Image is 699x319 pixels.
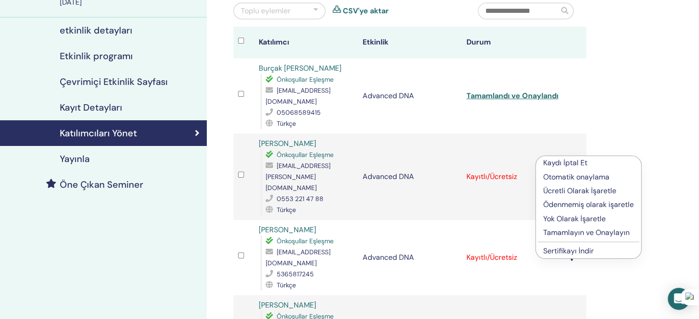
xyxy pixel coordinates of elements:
span: [EMAIL_ADDRESS][PERSON_NAME][DOMAIN_NAME] [266,162,330,192]
p: Tamamlayın ve Onaylayın [543,227,634,238]
td: Advanced DNA [358,220,462,295]
span: 5365817245 [277,270,314,278]
span: 05068589415 [277,108,321,117]
span: Önkoşullar Eşleşme [277,75,334,84]
span: Türkçe [277,206,296,214]
a: Sertifikayı İndir [543,246,594,256]
a: [PERSON_NAME] [259,139,316,148]
p: Ödenmemiş olarak işaretle [543,199,634,210]
div: Toplu eylemler [241,6,290,17]
td: Advanced DNA [358,58,462,134]
span: Önkoşullar Eşleşme [277,237,334,245]
a: Tamamlandı ve Onaylandı [466,91,558,101]
p: Otomatik onaylama [543,172,634,183]
span: Türkçe [277,119,296,128]
h4: etkinlik detayları [60,25,132,36]
h4: Çevrimiçi Etkinlik Sayfası [60,76,168,87]
div: Open Intercom Messenger [668,288,690,310]
span: Türkçe [277,281,296,289]
h4: Katılımcıları Yönet [60,128,137,139]
span: 0553 221 47 88 [277,195,324,203]
a: CSV'ye aktar [343,6,389,17]
span: [EMAIL_ADDRESS][DOMAIN_NAME] [266,86,330,106]
th: Etkinlik [358,27,462,58]
th: Durum [462,27,566,58]
td: Advanced DNA [358,134,462,220]
h4: Kayıt Detayları [60,102,122,113]
h4: Etkinlik programı [60,50,133,62]
h4: Yayınla [60,153,90,164]
a: [PERSON_NAME] [259,225,316,235]
span: Önkoşullar Eşleşme [277,151,334,159]
a: [PERSON_NAME] [259,300,316,310]
p: Kaydı İptal Et [543,157,634,168]
th: Katılımcı [254,27,358,58]
p: Yok Olarak İşaretle [543,213,634,224]
span: [EMAIL_ADDRESS][DOMAIN_NAME] [266,248,330,267]
a: Burçak [PERSON_NAME] [259,63,341,73]
p: Ücretli Olarak İşaretle [543,185,634,196]
h4: Öne Çıkan Seminer [60,179,143,190]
